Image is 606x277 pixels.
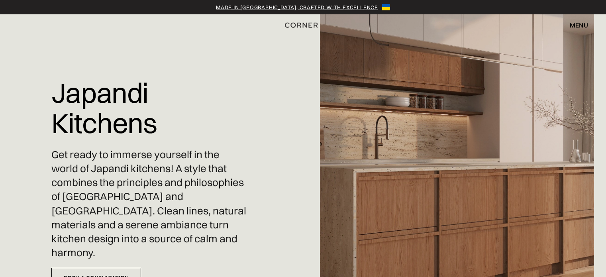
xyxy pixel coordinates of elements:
div: menu [570,22,588,28]
div: menu [562,18,588,32]
a: home [282,20,324,30]
p: Get ready to immerse yourself in the world of Japandi kitchens! A style that combines the princip... [51,148,247,260]
h1: Japandi Kitchens [51,72,247,144]
a: Made in [GEOGRAPHIC_DATA], crafted with excellence [216,3,378,11]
